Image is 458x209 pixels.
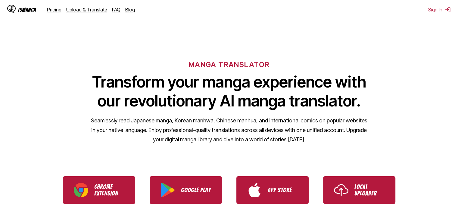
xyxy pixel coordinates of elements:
h6: MANGA TRANSLATOR [188,60,270,69]
a: Pricing [47,7,61,13]
a: Download IsManga from Google Play [150,176,222,204]
img: Chrome logo [74,183,88,197]
a: Upload & Translate [66,7,107,13]
img: Sign out [445,7,451,13]
p: Chrome Extension [94,183,124,197]
p: Google Play [181,187,211,193]
img: App Store logo [247,183,262,197]
h1: Transform your manga experience with our revolutionary AI manga translator. [91,72,368,110]
a: Download IsManga Chrome Extension [63,176,135,204]
img: Google Play logo [160,183,175,197]
p: Local Uploader [354,183,385,197]
a: Blog [125,7,135,13]
img: IsManga Logo [7,5,16,13]
a: Download IsManga from App Store [236,176,309,204]
p: App Store [268,187,298,193]
a: FAQ [112,7,120,13]
button: Sign In [428,7,451,13]
a: Use IsManga Local Uploader [323,176,395,204]
a: IsManga LogoIsManga [7,5,47,14]
div: IsManga [18,7,36,13]
img: Upload icon [334,183,348,197]
p: Seamlessly read Japanese manga, Korean manhwa, Chinese manhua, and international comics on popula... [91,116,368,144]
